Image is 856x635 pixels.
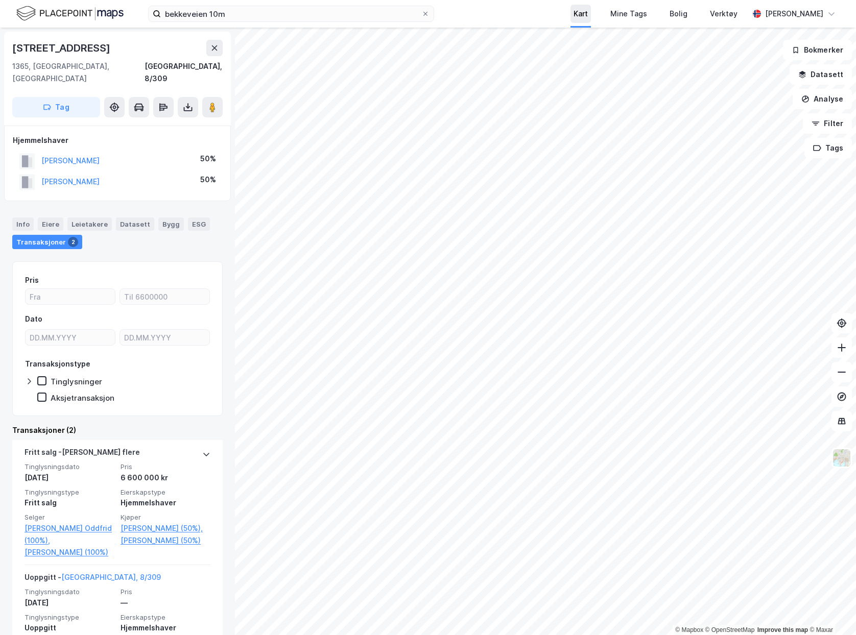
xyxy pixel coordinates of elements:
[25,462,114,471] span: Tinglysningsdato
[120,289,209,304] input: Til 6600000
[675,626,703,633] a: Mapbox
[25,546,114,558] a: [PERSON_NAME] (100%)
[145,60,223,85] div: [GEOGRAPHIC_DATA], 8/309
[574,8,588,20] div: Kart
[121,622,210,634] div: Hjemmelshaver
[38,217,63,231] div: Eiere
[121,597,210,609] div: —
[25,313,42,325] div: Dato
[121,513,210,522] span: Kjøper
[13,134,222,146] div: Hjemmelshaver
[670,8,687,20] div: Bolig
[121,613,210,622] span: Eierskapstype
[121,472,210,484] div: 6 600 000 kr
[804,138,852,158] button: Tags
[12,40,112,56] div: [STREET_ADDRESS]
[25,446,140,462] div: Fritt salg - [PERSON_NAME] flere
[12,235,82,249] div: Transaksjoner
[12,60,145,85] div: 1365, [GEOGRAPHIC_DATA], [GEOGRAPHIC_DATA]
[25,274,39,286] div: Pris
[805,586,856,635] div: Kontrollprogram for chat
[25,522,114,547] a: [PERSON_NAME] Oddfrid (100%),
[51,393,114,403] div: Aksjetransaksjon
[805,586,856,635] iframe: Chat Widget
[25,588,114,596] span: Tinglysningsdato
[610,8,647,20] div: Mine Tags
[832,448,851,468] img: Z
[188,217,210,231] div: ESG
[116,217,154,231] div: Datasett
[25,497,114,509] div: Fritt salg
[16,5,124,22] img: logo.f888ab2527a4732fd821a326f86c7f29.svg
[61,573,161,581] a: [GEOGRAPHIC_DATA], 8/309
[757,626,808,633] a: Improve this map
[200,174,216,186] div: 50%
[200,153,216,165] div: 50%
[25,513,114,522] span: Selger
[121,588,210,596] span: Pris
[25,488,114,497] span: Tinglysningstype
[793,89,852,109] button: Analyse
[121,497,210,509] div: Hjemmelshaver
[67,217,112,231] div: Leietakere
[12,217,34,231] div: Info
[765,8,823,20] div: [PERSON_NAME]
[121,488,210,497] span: Eierskapstype
[710,8,738,20] div: Verktøy
[705,626,755,633] a: OpenStreetMap
[26,289,115,304] input: Fra
[25,472,114,484] div: [DATE]
[803,113,852,134] button: Filter
[790,64,852,85] button: Datasett
[121,534,210,547] a: [PERSON_NAME] (50%)
[783,40,852,60] button: Bokmerker
[161,6,421,21] input: Søk på adresse, matrikkel, gårdeiere, leietakere eller personer
[51,377,102,386] div: Tinglysninger
[121,522,210,534] a: [PERSON_NAME] (50%),
[25,622,114,634] div: Uoppgitt
[26,330,115,345] input: DD.MM.YYYY
[121,462,210,471] span: Pris
[120,330,209,345] input: DD.MM.YYYY
[12,424,223,436] div: Transaksjoner (2)
[25,613,114,622] span: Tinglysningstype
[12,97,100,117] button: Tag
[25,597,114,609] div: [DATE]
[68,237,78,247] div: 2
[25,358,90,370] div: Transaksjonstype
[158,217,184,231] div: Bygg
[25,571,161,588] div: Uoppgitt -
